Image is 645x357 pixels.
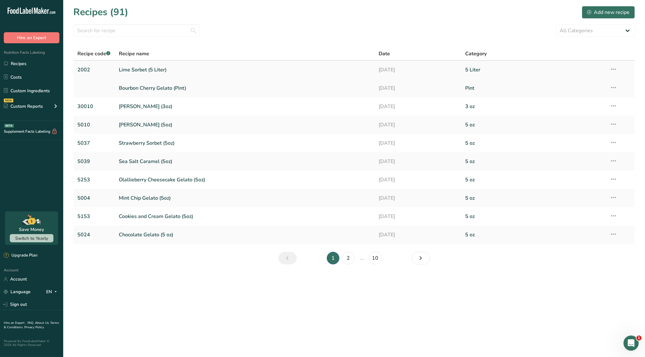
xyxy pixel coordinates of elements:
[379,82,458,95] a: [DATE]
[77,155,111,168] a: 5039
[119,82,371,95] a: Bourbon Cherry Gelato (Pint)
[77,191,111,205] a: 5004
[10,234,53,242] button: Switch to Yearly
[27,321,35,325] a: FAQ .
[379,155,458,168] a: [DATE]
[4,286,31,297] a: Language
[119,118,371,131] a: [PERSON_NAME] (5oz)
[19,226,44,233] div: Save Money
[342,252,355,264] a: Page 2.
[465,191,602,205] a: 5 oz
[119,228,371,241] a: Chocolate Gelato (5 oz)
[465,118,602,131] a: 5 oz
[77,50,110,57] span: Recipe code
[119,173,371,186] a: Olallieberry Cheesecake Gelato (5oz)
[636,336,642,341] span: 1
[24,325,44,330] a: Privacy Policy
[465,136,602,150] a: 5 oz
[4,32,59,43] button: Hire an Expert
[465,100,602,113] a: 3 oz
[465,228,602,241] a: 5 oz
[379,228,458,241] a: [DATE]
[465,50,487,57] span: Category
[379,50,390,57] span: Date
[119,63,371,76] a: Lime Sorbet (5 Liter)
[587,9,630,16] div: Add new recipe
[379,191,458,205] a: [DATE]
[379,63,458,76] a: [DATE]
[77,63,111,76] a: 2002
[465,155,602,168] a: 5 oz
[379,118,458,131] a: [DATE]
[15,235,48,241] span: Switch to Yearly
[465,210,602,223] a: 5 oz
[379,210,458,223] a: [DATE]
[119,155,371,168] a: Sea Salt Caramel (5oz)
[4,124,14,128] div: BETA
[4,321,26,325] a: Hire an Expert .
[119,191,371,205] a: Mint Chip Gelato (5oz)
[379,136,458,150] a: [DATE]
[73,24,200,37] input: Search for recipe
[77,210,111,223] a: 5153
[77,100,111,113] a: 30010
[119,136,371,150] a: Strawberry Sorbet (5oz)
[4,321,59,330] a: Terms & Conditions .
[77,136,111,150] a: 5037
[119,210,371,223] a: Cookies and Cream Gelato (5oz)
[119,100,371,113] a: [PERSON_NAME] (3oz)
[582,6,635,19] button: Add new recipe
[4,252,37,259] div: Upgrade Plan
[379,173,458,186] a: [DATE]
[4,339,59,347] div: Powered By FoodLabelMaker © 2025 All Rights Reserved
[73,5,128,19] h1: Recipes (91)
[35,321,50,325] a: About Us .
[77,228,111,241] a: 5024
[465,82,602,95] a: Pint
[278,252,297,264] a: Previous page
[77,173,111,186] a: 5253
[412,252,430,264] a: Next page
[624,336,639,351] iframe: Intercom live chat
[46,288,59,296] div: EN
[4,99,13,102] div: NEW
[369,252,381,264] a: Page 10.
[465,173,602,186] a: 5 oz
[119,50,149,57] span: Recipe name
[4,103,43,110] div: Custom Reports
[379,100,458,113] a: [DATE]
[465,63,602,76] a: 5 Liter
[77,118,111,131] a: 5010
